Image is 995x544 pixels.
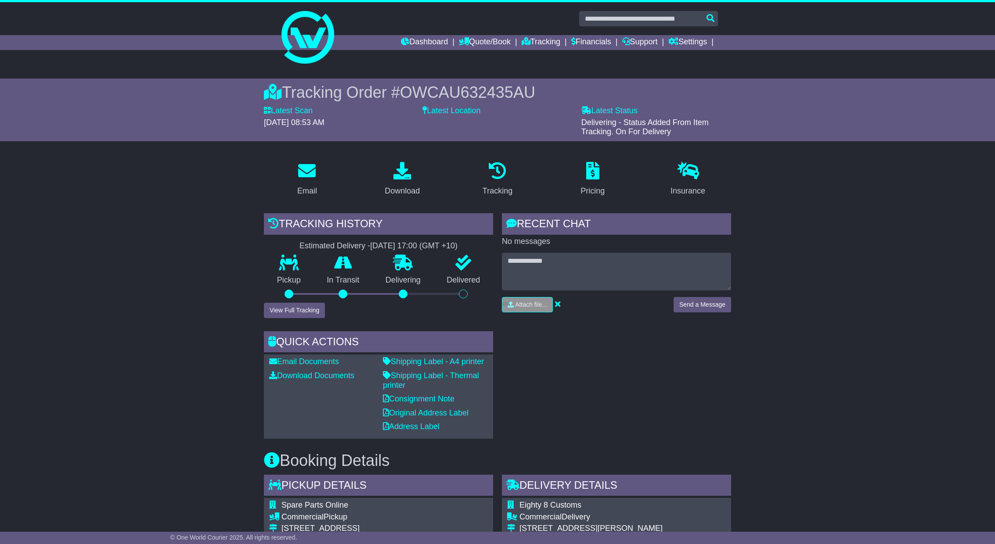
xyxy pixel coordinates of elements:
span: Eighty 8 Customs [519,501,581,509]
div: Pricing [580,185,605,197]
a: Shipping Label - A4 printer [383,357,484,366]
p: Delivering [372,276,434,285]
span: [DATE] 08:53 AM [264,118,324,127]
span: Commercial [281,512,324,521]
p: No messages [502,237,731,247]
span: © One World Courier 2025. All rights reserved. [170,534,297,541]
div: Tracking history [264,213,493,237]
a: Settings [668,35,707,50]
div: [STREET_ADDRESS] [281,524,451,533]
span: OWCAU632435AU [400,83,535,101]
span: Delivering - Status Added From Item Tracking. On For Delivery [581,118,709,136]
button: Send a Message [674,297,731,312]
a: Address Label [383,422,440,431]
div: Pickup Details [264,475,493,498]
div: Tracking [483,185,512,197]
span: Commercial [519,512,562,521]
a: Quote/Book [459,35,511,50]
div: Estimated Delivery - [264,241,493,251]
div: Pickup [281,512,451,522]
span: Spare Parts Online [281,501,348,509]
div: [DATE] 17:00 (GMT +10) [370,241,458,251]
div: RECENT CHAT [502,213,731,237]
p: In Transit [314,276,373,285]
label: Latest Location [422,106,480,116]
a: Support [622,35,658,50]
a: Download Documents [269,371,354,380]
label: Latest Scan [264,106,313,116]
a: Shipping Label - Thermal printer [383,371,479,390]
a: Financials [571,35,611,50]
div: Email [297,185,317,197]
button: View Full Tracking [264,303,325,318]
div: Tracking Order # [264,83,731,102]
a: Email Documents [269,357,339,366]
p: Pickup [264,276,314,285]
label: Latest Status [581,106,638,116]
a: Consignment Note [383,394,454,403]
h3: Booking Details [264,452,731,469]
a: Tracking [522,35,560,50]
a: Insurance [665,159,711,200]
a: Dashboard [401,35,448,50]
div: Quick Actions [264,331,493,355]
a: Original Address Label [383,408,469,417]
div: [STREET_ADDRESS][PERSON_NAME] [519,524,689,533]
p: Delivered [434,276,494,285]
a: Pricing [575,159,610,200]
a: Tracking [477,159,518,200]
div: Download [385,185,420,197]
a: Email [292,159,323,200]
a: Download [379,159,425,200]
div: Delivery [519,512,689,522]
div: Delivery Details [502,475,731,498]
div: Insurance [671,185,705,197]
